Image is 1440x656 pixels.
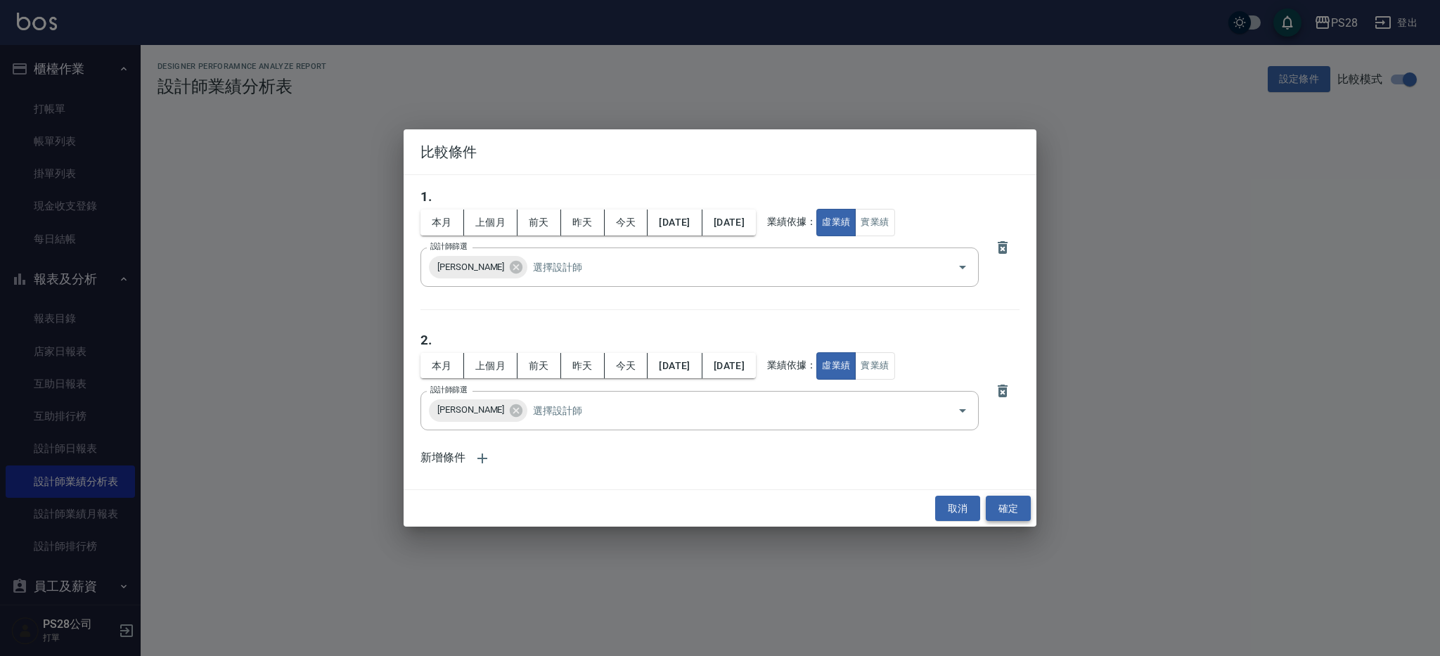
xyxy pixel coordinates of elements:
button: 本月 [420,353,464,379]
button: 今天 [605,353,648,379]
button: 虛業績 [816,352,856,380]
button: 上個月 [464,353,517,379]
button: 實業績 [855,352,894,380]
div: 新增條件 [420,442,1020,475]
p: 業績依據： [767,359,816,372]
label: 設計師篩選 [430,385,467,395]
button: Open [951,399,974,422]
button: [DATE] [702,353,756,379]
button: 上個月 [464,210,517,236]
button: 取消 [935,496,980,522]
label: 設計師篩選 [430,241,467,252]
input: 選擇設計師 [529,398,933,423]
button: [DATE] [702,210,756,236]
button: [DATE] [648,210,702,236]
button: 本月 [420,210,464,236]
h3: 1 . [420,189,1020,205]
button: Open [951,256,974,278]
input: 選擇設計師 [529,255,933,279]
button: 前天 [517,353,561,379]
button: [DATE] [648,353,702,379]
h3: 2 . [420,333,1020,348]
button: 今天 [605,210,648,236]
div: [PERSON_NAME] [429,256,527,278]
div: [PERSON_NAME] [429,399,527,422]
button: 昨天 [561,210,605,236]
button: 確定 [986,496,1031,522]
button: 昨天 [561,353,605,379]
span: [PERSON_NAME] [429,260,513,274]
span: [PERSON_NAME] [429,403,513,417]
h2: 比較條件 [404,129,1036,174]
button: 虛業績 [816,209,856,236]
p: 業績依據： [767,216,816,229]
button: 前天 [517,210,561,236]
button: 實業績 [855,209,894,236]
